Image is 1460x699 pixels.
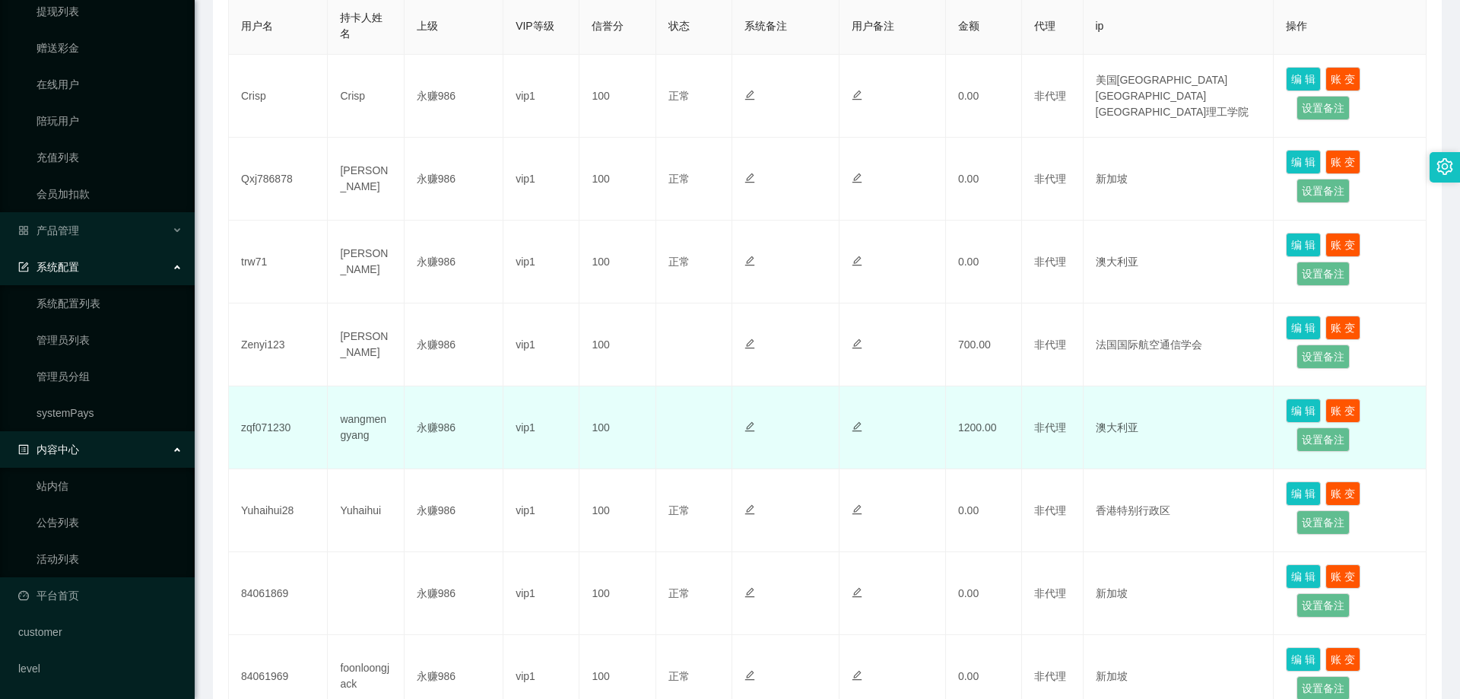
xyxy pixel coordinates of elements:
[592,20,624,32] span: 信誉分
[1297,427,1350,452] button: 设置备注
[744,421,755,432] i: 图标: edit
[1436,158,1453,175] i: 图标: setting
[1325,481,1360,506] button: 账 变
[1034,670,1066,682] span: 非代理
[36,33,182,63] a: 赠送彩金
[18,653,182,684] a: level
[946,303,1022,386] td: 700.00
[328,138,404,221] td: [PERSON_NAME]
[36,325,182,355] a: 管理员列表
[852,338,862,349] i: 图标: edit
[1034,173,1066,185] span: 非代理
[36,507,182,538] a: 公告列表
[1297,96,1350,120] button: 设置备注
[328,55,404,138] td: Crisp
[852,20,894,32] span: 用户备注
[1325,67,1360,91] button: 账 变
[1084,552,1274,635] td: 新加坡
[405,221,503,303] td: 永赚986
[229,552,328,635] td: 84061869
[744,90,755,100] i: 图标: edit
[744,587,755,598] i: 图标: edit
[852,256,862,266] i: 图标: edit
[229,221,328,303] td: trw71
[1297,593,1350,618] button: 设置备注
[579,303,655,386] td: 100
[579,55,655,138] td: 100
[503,552,579,635] td: vip1
[18,580,182,611] a: 图标: dashboard平台首页
[1286,399,1321,423] button: 编 辑
[36,69,182,100] a: 在线用户
[1286,647,1321,672] button: 编 辑
[18,262,29,272] i: 图标: form
[579,552,655,635] td: 100
[405,386,503,469] td: 永赚986
[405,55,503,138] td: 永赚986
[1325,316,1360,340] button: 账 变
[579,386,655,469] td: 100
[229,55,328,138] td: Crisp
[1286,316,1321,340] button: 编 辑
[946,552,1022,635] td: 0.00
[1084,469,1274,552] td: 香港特别行政区
[1286,481,1321,506] button: 编 辑
[1286,150,1321,174] button: 编 辑
[503,469,579,552] td: vip1
[579,469,655,552] td: 100
[328,221,404,303] td: [PERSON_NAME]
[946,469,1022,552] td: 0.00
[229,138,328,221] td: Qxj786878
[744,670,755,681] i: 图标: edit
[503,138,579,221] td: vip1
[36,106,182,136] a: 陪玩用户
[405,303,503,386] td: 永赚986
[229,303,328,386] td: Zenyi123
[36,544,182,574] a: 活动列表
[1325,564,1360,589] button: 账 变
[852,587,862,598] i: 图标: edit
[852,173,862,183] i: 图标: edit
[18,617,182,647] a: customer
[1286,20,1307,32] span: 操作
[1084,303,1274,386] td: 法国国际航空通信学会
[668,256,690,268] span: 正常
[328,469,404,552] td: Yuhaihui
[405,552,503,635] td: 永赚986
[1286,564,1321,589] button: 编 辑
[668,20,690,32] span: 状态
[744,173,755,183] i: 图标: edit
[1034,338,1066,351] span: 非代理
[503,55,579,138] td: vip1
[36,471,182,501] a: 站内信
[744,338,755,349] i: 图标: edit
[405,469,503,552] td: 永赚986
[18,444,29,455] i: 图标: profile
[1084,221,1274,303] td: 澳大利亚
[1034,20,1055,32] span: 代理
[229,386,328,469] td: zqf071230
[852,670,862,681] i: 图标: edit
[1084,55,1274,138] td: 美国[GEOGRAPHIC_DATA][GEOGRAPHIC_DATA][GEOGRAPHIC_DATA]理工学院
[579,138,655,221] td: 100
[852,504,862,515] i: 图标: edit
[668,90,690,102] span: 正常
[744,256,755,266] i: 图标: edit
[1286,233,1321,257] button: 编 辑
[36,398,182,428] a: systemPays
[1034,256,1066,268] span: 非代理
[1325,399,1360,423] button: 账 变
[340,11,382,40] span: 持卡人姓名
[328,386,404,469] td: wangmengyang
[1297,510,1350,535] button: 设置备注
[946,386,1022,469] td: 1200.00
[1297,262,1350,286] button: 设置备注
[417,20,438,32] span: 上级
[503,386,579,469] td: vip1
[1096,20,1104,32] span: ip
[36,288,182,319] a: 系统配置列表
[1325,647,1360,672] button: 账 变
[18,225,29,236] i: 图标: appstore-o
[744,20,787,32] span: 系统备注
[946,55,1022,138] td: 0.00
